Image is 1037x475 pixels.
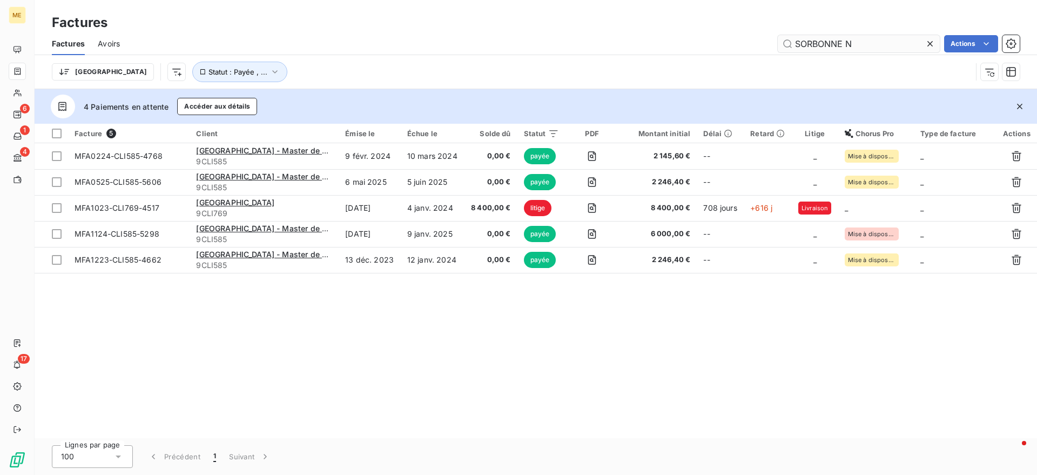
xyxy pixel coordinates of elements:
span: MFA1124-CLI585-5298 [75,229,159,238]
td: 9 janv. 2025 [401,221,464,247]
iframe: Intercom live chat [1000,438,1026,464]
div: Type de facture [920,129,989,138]
input: Rechercher [778,35,940,52]
span: 2 246,40 € [625,255,690,265]
span: [GEOGRAPHIC_DATA] - Master de Management [196,172,369,181]
span: _ [920,151,924,160]
button: [GEOGRAPHIC_DATA] [52,63,154,81]
div: Émise le [345,129,394,138]
td: 6 mai 2025 [339,169,401,195]
button: Accéder aux détails [177,98,257,115]
span: MFA0525-CLI585-5606 [75,177,161,186]
td: [DATE] [339,221,401,247]
div: PDF [572,129,612,138]
button: Précédent [142,445,207,468]
span: 6 000,00 € [625,229,690,239]
span: 9CLI585 [196,182,332,193]
span: 0,00 € [470,151,510,162]
span: 8 400,00 € [625,203,690,213]
span: Mise à disposition du destinataire [848,153,895,159]
button: 1 [207,445,223,468]
span: Mise à disposition du destinataire [848,257,895,263]
td: -- [697,143,744,169]
td: 9 févr. 2024 [339,143,401,169]
span: 17 [18,354,30,364]
span: _ [813,255,817,264]
span: [GEOGRAPHIC_DATA] - Master de Management [196,146,369,155]
span: _ [813,229,817,238]
button: Suivant [223,445,277,468]
span: Statut : Payée , ... [208,68,267,76]
span: litige [524,200,552,216]
span: [GEOGRAPHIC_DATA] - Master de Management [196,224,369,233]
span: 1 [20,125,30,135]
span: [GEOGRAPHIC_DATA] - Master de Management [196,250,369,259]
span: _ [920,177,924,186]
span: _ [920,255,924,264]
button: Actions [944,35,998,52]
span: 9CLI585 [196,156,332,167]
span: 8 400,00 € [470,203,510,213]
span: MFA0224-CLI585-4768 [75,151,163,160]
td: 708 jours [697,195,744,221]
span: 2 246,40 € [625,177,690,188]
h3: Factures [52,13,107,32]
span: 9CLI585 [196,234,332,245]
div: Statut [524,129,559,138]
button: Statut : Payée , ... [192,62,287,82]
span: _ [920,203,924,212]
span: payée [524,174,556,190]
td: 4 janv. 2024 [401,195,464,221]
span: 1 [213,451,216,462]
div: Retard [750,129,785,138]
td: [DATE] [339,195,401,221]
span: _ [920,229,924,238]
span: [GEOGRAPHIC_DATA] [196,198,274,207]
span: 4 [20,147,30,157]
span: MFA1023-CLI769-4517 [75,203,159,212]
span: _ [813,151,817,160]
span: +616 j [750,203,772,212]
td: 5 juin 2025 [401,169,464,195]
div: Actions [1002,129,1031,138]
img: Logo LeanPay [9,451,26,469]
span: 9CLI585 [196,260,332,271]
div: Échue le [407,129,458,138]
span: 0,00 € [470,255,510,265]
td: -- [697,221,744,247]
td: 12 janv. 2024 [401,247,464,273]
span: 9CLI769 [196,208,332,219]
span: payée [524,226,556,242]
span: Avoirs [98,38,120,49]
span: 2 145,60 € [625,151,690,162]
span: Livraison [802,205,828,211]
span: Mise à disposition comptable [848,231,895,237]
div: ME [9,6,26,24]
div: Solde dû [470,129,510,138]
td: 10 mars 2024 [401,143,464,169]
div: Délai [703,129,737,138]
td: -- [697,169,744,195]
span: payée [524,252,556,268]
td: -- [697,247,744,273]
span: Mise à disposition du destinataire [848,179,895,185]
span: Facture [75,129,102,138]
div: Client [196,129,332,138]
span: 0,00 € [470,229,510,239]
span: Factures [52,38,85,49]
span: 4 Paiements en attente [84,101,169,112]
td: 13 déc. 2023 [339,247,401,273]
span: payée [524,148,556,164]
span: 100 [61,451,74,462]
div: Litige [798,129,832,138]
div: Chorus Pro [845,129,907,138]
span: _ [813,177,817,186]
span: 6 [20,104,30,113]
span: _ [845,203,848,212]
span: 0,00 € [470,177,510,188]
span: MFA1223-CLI585-4662 [75,255,161,264]
div: Montant initial [625,129,690,138]
span: 5 [106,129,116,138]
